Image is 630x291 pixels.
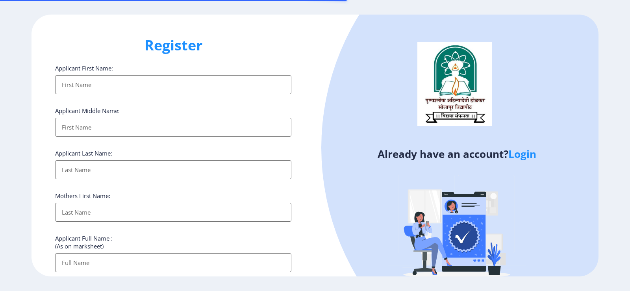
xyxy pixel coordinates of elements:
input: Full Name [55,253,291,272]
a: Login [508,147,536,161]
input: First Name [55,118,291,137]
input: Last Name [55,203,291,222]
label: Applicant Middle Name: [55,107,120,115]
label: Applicant Full Name : (As on marksheet) [55,234,113,250]
label: Applicant First Name: [55,64,113,72]
label: Applicant Last Name: [55,149,112,157]
input: Last Name [55,160,291,179]
img: logo [417,42,492,126]
input: First Name [55,75,291,94]
h1: Register [55,36,291,55]
h4: Already have an account? [321,148,593,160]
label: Mothers First Name: [55,192,110,200]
